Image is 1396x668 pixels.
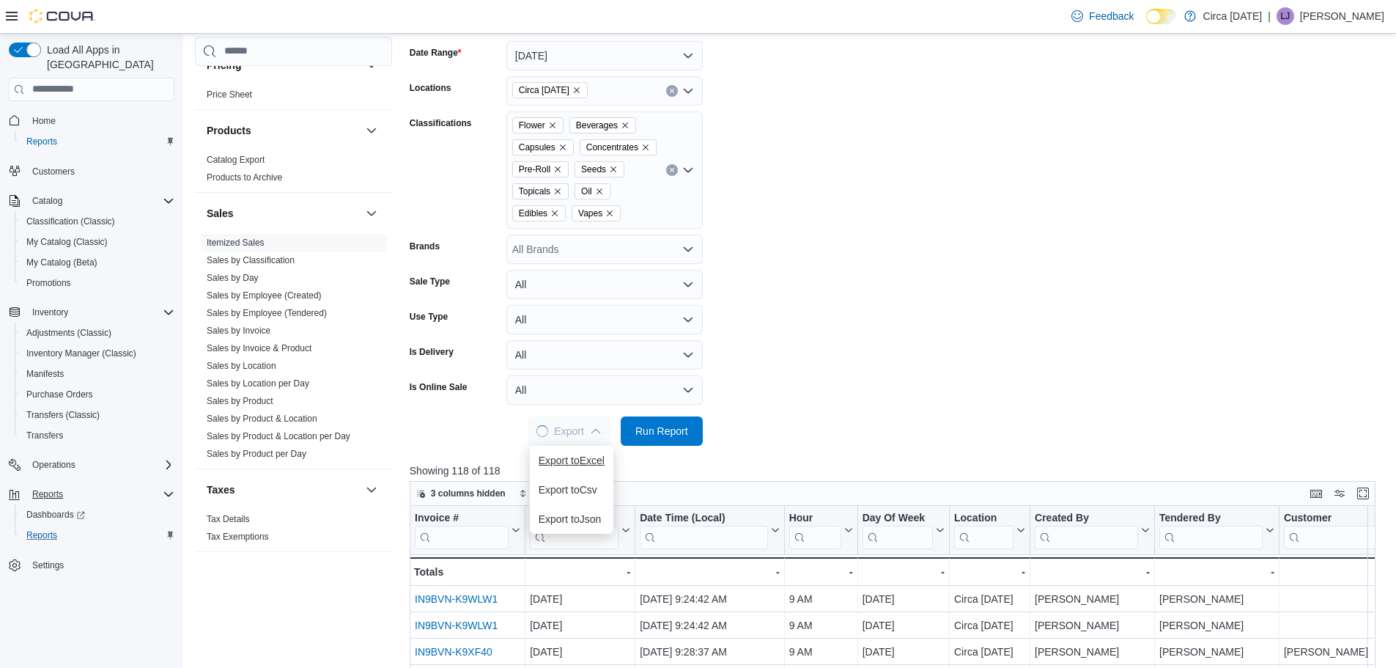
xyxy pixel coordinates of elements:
[26,216,115,227] span: Classification (Classic)
[539,455,605,466] span: Export to Excel
[207,290,322,301] span: Sales by Employee (Created)
[506,41,703,70] button: [DATE]
[519,118,545,133] span: Flower
[32,459,75,471] span: Operations
[410,241,440,252] label: Brands
[609,165,618,174] button: Remove Seeds from selection in this group
[1281,7,1290,25] span: LJ
[415,511,509,525] div: Invoice #
[581,162,606,177] span: Seeds
[431,488,506,499] span: 3 columns hidden
[21,506,174,524] span: Dashboards
[207,414,317,424] a: Sales by Product & Location
[641,143,650,152] button: Remove Concentrates from selection in this group
[572,205,621,221] span: Vapes
[21,365,70,383] a: Manifests
[32,115,56,127] span: Home
[26,409,100,421] span: Transfers (Classic)
[26,304,174,321] span: Inventory
[207,123,360,138] button: Products
[363,481,380,499] button: Taxes
[506,270,703,299] button: All
[15,364,180,384] button: Manifests
[195,234,392,469] div: Sales
[530,504,613,534] button: Export toJson
[207,206,234,221] h3: Sales
[1159,590,1274,608] div: [PERSON_NAME]
[553,187,562,196] button: Remove Topicals from selection in this group
[410,117,472,129] label: Classifications
[26,162,174,180] span: Customers
[21,233,174,251] span: My Catalog (Classic)
[1203,7,1263,25] p: Circa [DATE]
[207,449,306,459] a: Sales by Product per Day
[21,365,174,383] span: Manifests
[1307,485,1325,502] button: Keyboard shortcuts
[410,485,512,502] button: 3 columns hidden
[410,346,454,358] label: Is Delivery
[1159,511,1263,548] div: Tendered By
[640,563,779,581] div: -
[862,617,944,634] div: [DATE]
[207,123,251,138] h3: Products
[363,56,380,74] button: Pricing
[15,273,180,293] button: Promotions
[519,206,547,221] span: Edibles
[1035,590,1150,608] div: [PERSON_NAME]
[26,304,74,321] button: Inventory
[862,643,944,661] div: [DATE]
[26,112,62,130] a: Home
[530,446,613,475] button: Export toExcel
[207,272,259,284] span: Sales by Day
[1035,511,1138,525] div: Created By
[862,511,932,548] div: Day Of Week
[26,163,81,180] a: Customers
[26,556,174,574] span: Settings
[207,172,282,183] a: Products to Archive
[3,110,180,131] button: Home
[506,340,703,370] button: All
[1159,511,1274,548] button: Tendered By
[572,86,581,95] button: Remove Circa 1818 from selection in this group
[640,511,779,548] button: Date Time (Local)
[363,122,380,139] button: Products
[32,195,62,207] span: Catalog
[512,205,566,221] span: Edibles
[21,406,174,424] span: Transfers (Classic)
[539,513,605,525] span: Export to Json
[550,209,559,218] button: Remove Edibles from selection in this group
[575,161,624,177] span: Seeds
[15,131,180,152] button: Reports
[21,274,174,292] span: Promotions
[640,643,779,661] div: [DATE] 9:28:37 AM
[548,121,557,130] button: Remove Flower from selection in this group
[21,324,174,342] span: Adjustments (Classic)
[3,302,180,323] button: Inventory
[789,511,852,548] button: Hour
[207,172,282,183] span: Products to Archive
[954,511,1013,525] div: Location
[530,475,613,504] button: Export toCsv
[15,425,180,446] button: Transfers
[207,514,250,524] a: Tax Details
[415,511,509,548] div: Invoice # URL
[666,164,678,176] button: Clear input
[519,184,550,199] span: Topicals
[207,482,360,497] button: Taxes
[528,416,610,446] button: LoadingExport
[586,140,638,155] span: Concentrates
[21,427,174,444] span: Transfers
[575,183,610,199] span: Oil
[581,184,592,199] span: Oil
[862,590,944,608] div: [DATE]
[26,136,57,147] span: Reports
[512,82,588,98] span: Circa 1818
[640,617,779,634] div: [DATE] 9:24:42 AM
[207,430,350,442] span: Sales by Product & Location per Day
[1300,7,1384,25] p: [PERSON_NAME]
[207,360,276,372] span: Sales by Location
[954,643,1025,661] div: Circa [DATE]
[21,526,174,544] span: Reports
[539,484,605,496] span: Export to Csv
